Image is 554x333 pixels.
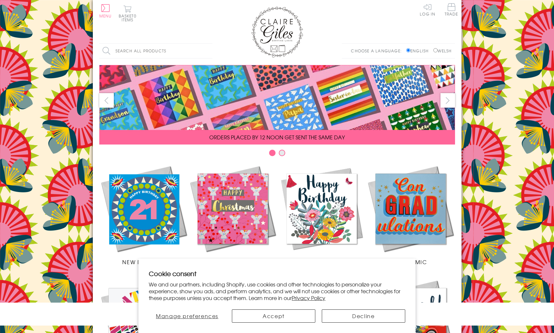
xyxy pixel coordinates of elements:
label: English [406,48,432,54]
button: next [440,93,455,108]
div: Carousel Pagination [99,149,455,159]
span: Trade [445,3,458,16]
span: Birthdays [306,258,337,266]
a: Privacy Policy [292,294,325,302]
span: 0 items [122,13,136,23]
input: Welsh [433,48,438,52]
button: Menu [99,4,112,18]
button: Basket0 items [119,5,136,22]
input: English [406,48,410,52]
button: Decline [322,309,405,323]
button: Carousel Page 1 (Current Slide) [269,150,276,156]
span: Academic [394,258,427,266]
button: prev [99,93,114,108]
p: We and our partners, including Shopify, use cookies and other technologies to personalize your ex... [149,281,405,301]
h2: Cookie consent [149,269,405,278]
a: Christmas [188,164,277,266]
button: Carousel Page 2 [279,150,285,156]
input: Search all products [99,44,212,58]
span: Manage preferences [156,312,218,320]
button: Manage preferences [149,309,225,323]
input: Search [206,44,212,58]
a: New Releases [99,164,188,266]
a: Academic [366,164,455,266]
p: Choose a language: [351,48,405,54]
a: Log In [420,3,435,16]
span: New Releases [122,258,165,266]
label: Welsh [433,48,452,54]
img: Claire Giles Greetings Cards [251,6,303,58]
a: Birthdays [277,164,366,266]
span: Christmas [216,258,249,266]
button: Accept [232,309,315,323]
a: Trade [445,3,458,17]
span: Menu [99,13,112,19]
span: ORDERS PLACED BY 12 NOON GET SENT THE SAME DAY [209,133,345,141]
